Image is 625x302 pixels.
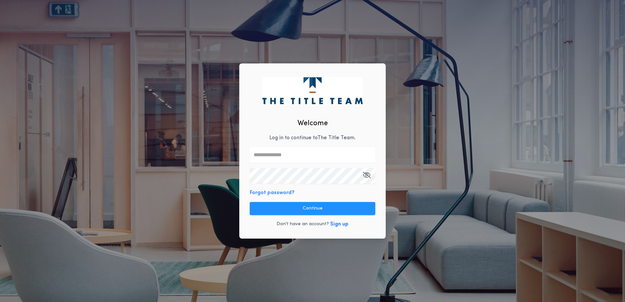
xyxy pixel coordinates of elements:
[250,202,375,215] button: Continue
[262,77,363,104] img: logo
[269,134,356,142] p: Log in to continue to The Title Team .
[277,221,329,227] p: Don't have an account?
[330,220,348,228] button: Sign up
[297,118,328,129] h2: Welcome
[250,189,295,197] button: Forgot password?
